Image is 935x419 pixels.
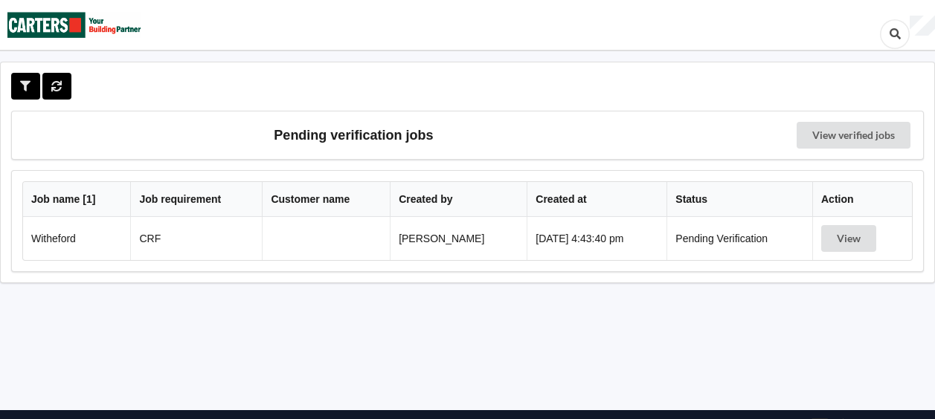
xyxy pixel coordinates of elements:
h3: Pending verification jobs [22,122,685,149]
th: Action [812,182,912,217]
div: User Profile [910,16,935,36]
td: Witheford [23,217,130,260]
th: Created at [527,182,666,217]
th: Status [666,182,812,217]
th: Customer name [262,182,390,217]
th: Created by [390,182,527,217]
img: Carters [7,1,141,49]
td: CRF [130,217,262,260]
td: [DATE] 4:43:40 pm [527,217,666,260]
td: [PERSON_NAME] [390,217,527,260]
th: Job name [ 1 ] [23,182,130,217]
a: View [821,233,879,244]
a: View verified jobs [797,122,910,149]
th: Job requirement [130,182,262,217]
button: View [821,225,876,252]
td: Pending Verification [666,217,812,260]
